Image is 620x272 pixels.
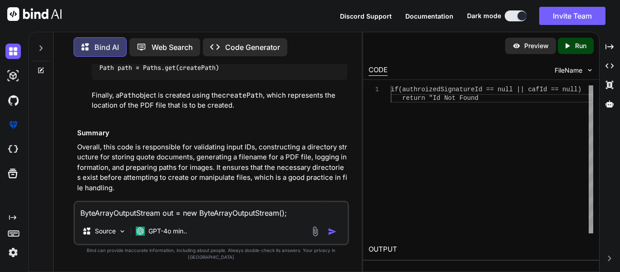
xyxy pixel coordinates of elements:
code: Path [119,91,136,100]
img: settings [5,245,21,260]
span: ll) [570,86,581,93]
img: Bind AI [7,7,62,21]
button: Invite Team [539,7,605,25]
span: return "Id Not Found [402,94,478,102]
code: createPath [222,91,263,100]
p: Bind can provide inaccurate information, including about people. Always double-check its answers.... [74,247,349,261]
h3: Summary [77,128,347,138]
p: GPT-4o min.. [148,227,187,236]
img: attachment [310,226,320,237]
p: Finally, a object is created using the , which represents the location of the PDF file that is to... [92,90,347,111]
p: Source [95,227,116,236]
img: GPT-4o mini [136,227,145,236]
img: darkChat [5,44,21,59]
img: githubDark [5,93,21,108]
img: darkAi-studio [5,68,21,84]
img: Pick Models [118,227,126,235]
span: Dark mode [467,11,501,20]
h2: OUTPUT [363,239,599,260]
span: Documentation [405,12,453,20]
img: preview [512,42,521,50]
span: FileName [555,66,582,75]
p: Code Generator [225,42,280,53]
p: Web Search [152,42,193,53]
button: Discord Support [340,11,392,21]
div: 1 [369,85,379,94]
p: Bind AI [94,42,119,53]
img: cloudideIcon [5,142,21,157]
div: CODE [369,65,388,76]
span: if(authroizedSignatureId == null || cafId == nu [391,86,570,93]
img: premium [5,117,21,133]
p: Preview [524,41,549,50]
img: icon [328,227,337,236]
img: chevron down [586,66,594,74]
code: Path path = Paths.get(createPath) [99,63,220,73]
p: Run [575,41,586,50]
span: Discord Support [340,12,392,20]
p: Overall, this code is responsible for validating input IDs, constructing a directory structure fo... [77,142,347,193]
button: Documentation [405,11,453,21]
